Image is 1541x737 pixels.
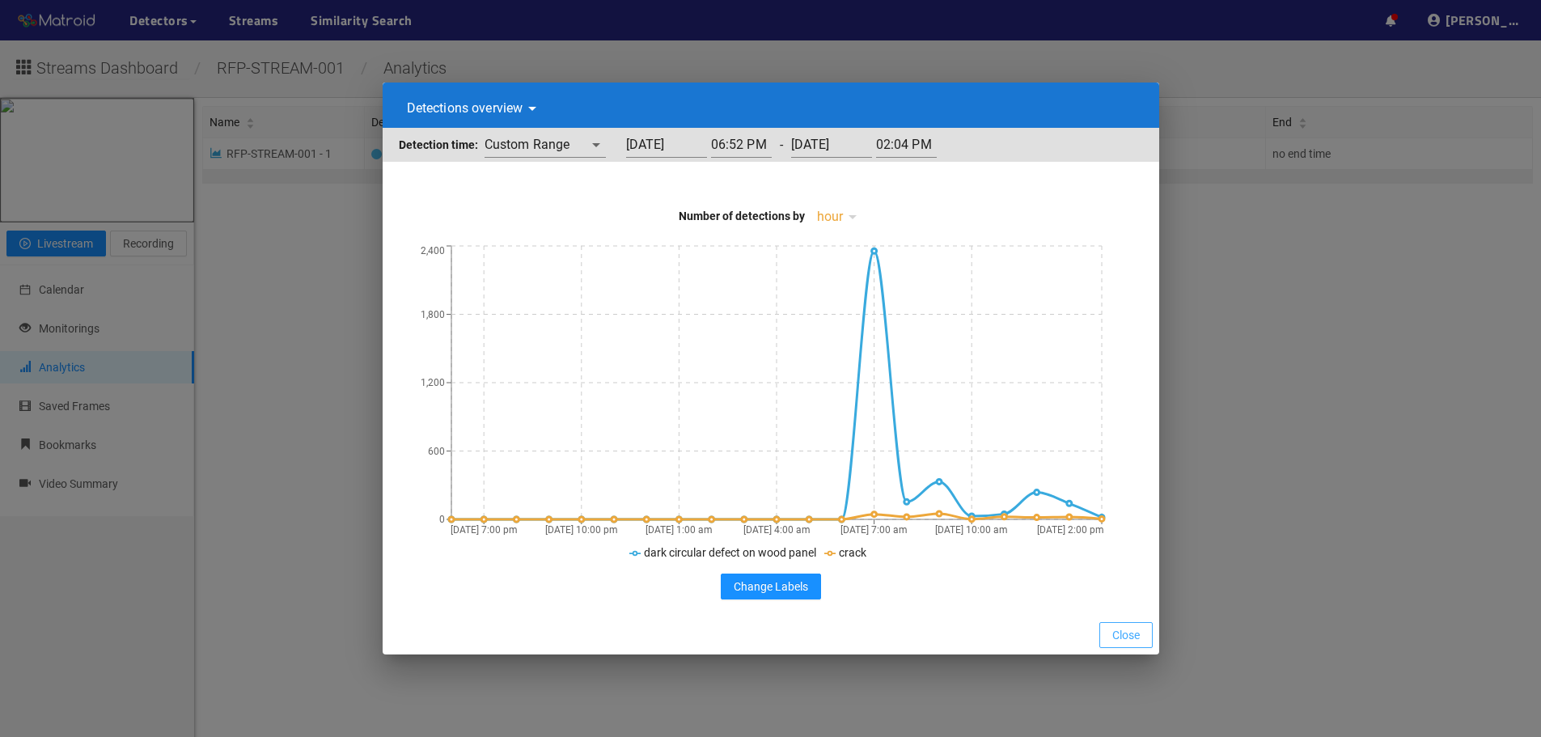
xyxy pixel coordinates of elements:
[734,578,808,595] span: Change Labels
[1112,626,1140,644] span: Close
[439,514,445,525] tspan: 0
[935,524,1008,536] tspan: [DATE] 10:00 am
[679,197,817,225] span: Number of detections by
[485,132,606,158] div: Custom Range
[839,546,866,559] span: crack
[644,546,816,559] span: dark circular defect on wood panel
[399,132,478,158] div: Detection time:
[780,132,783,158] span: -
[743,524,810,536] tspan: [DATE] 4:00 am
[645,524,712,536] tspan: [DATE] 1:00 am
[1099,622,1153,648] button: Close
[450,524,517,536] tspan: [DATE] 7:00 pm
[817,204,863,230] div: hour
[840,524,908,536] tspan: [DATE] 7:00 am
[407,95,543,121] div: Detections overview
[421,309,445,320] tspan: 1,800
[721,574,821,599] button: Change Labels
[428,446,445,457] tspan: 600
[544,524,617,536] tspan: [DATE] 10:00 pm
[421,377,445,388] tspan: 1,200
[1037,524,1104,536] tspan: [DATE] 2:00 pm
[421,245,445,256] tspan: 2,400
